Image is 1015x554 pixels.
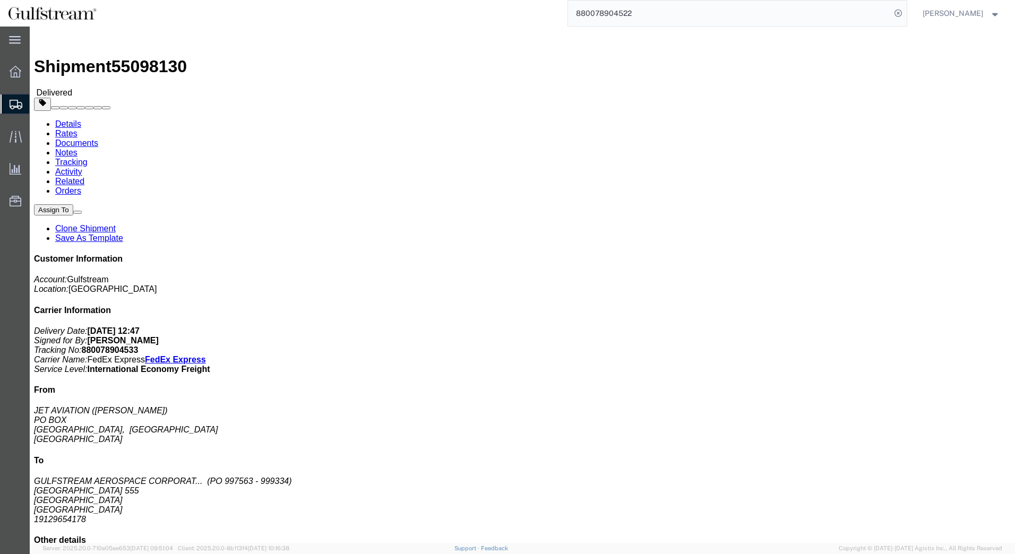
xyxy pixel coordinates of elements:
a: Support [454,545,481,551]
button: [PERSON_NAME] [922,7,1001,20]
span: [DATE] 09:51:04 [130,545,173,551]
img: logo [7,5,97,21]
input: Search for shipment number, reference number [568,1,891,26]
span: Copyright © [DATE]-[DATE] Agistix Inc., All Rights Reserved [839,544,1002,553]
span: [DATE] 10:16:38 [248,545,289,551]
a: Feedback [481,545,508,551]
span: Server: 2025.20.0-710e05ee653 [42,545,173,551]
span: Client: 2025.20.0-8b113f4 [178,545,289,551]
span: Chase Cameron [923,7,983,19]
iframe: FS Legacy Container [30,27,1015,543]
